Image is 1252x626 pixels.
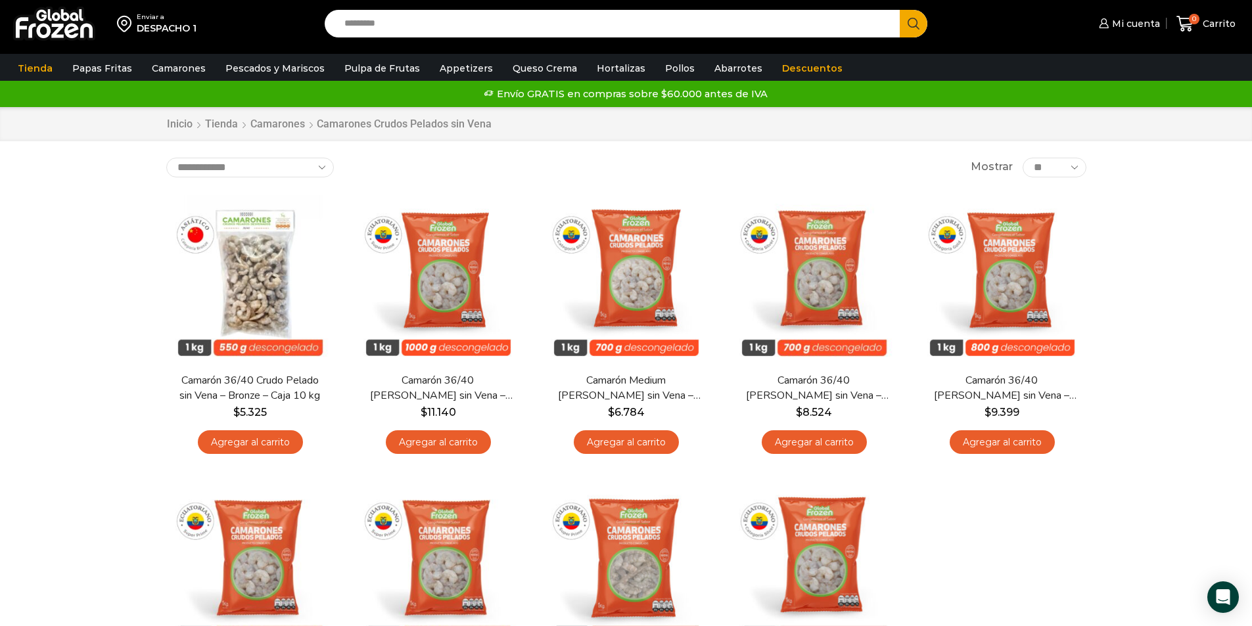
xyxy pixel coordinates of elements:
[900,10,927,37] button: Search button
[117,12,137,35] img: address-field-icon.svg
[233,406,240,418] span: $
[166,117,193,132] a: Inicio
[926,373,1077,403] a: Camarón 36/40 [PERSON_NAME] sin Vena – Gold – Caja 10 kg
[362,373,513,403] a: Camarón 36/40 [PERSON_NAME] sin Vena – Super Prime – Caja 10 kg
[11,56,59,81] a: Tienda
[421,406,456,418] bdi: 11.140
[985,406,1019,418] bdi: 9.399
[550,373,701,403] a: Camarón Medium [PERSON_NAME] sin Vena – Silver – Caja 10 kg
[174,373,325,403] a: Camarón 36/40 Crudo Pelado sin Vena – Bronze – Caja 10 kg
[204,117,239,132] a: Tienda
[1096,11,1160,37] a: Mi cuenta
[137,22,197,35] div: DESPACHO 1
[250,117,306,132] a: Camarones
[608,406,614,418] span: $
[506,56,584,81] a: Queso Crema
[708,56,769,81] a: Abarrotes
[985,406,991,418] span: $
[762,430,867,455] a: Agregar al carrito: “Camarón 36/40 Crudo Pelado sin Vena - Silver - Caja 10 kg”
[233,406,267,418] bdi: 5.325
[776,56,849,81] a: Descuentos
[198,430,303,455] a: Agregar al carrito: “Camarón 36/40 Crudo Pelado sin Vena - Bronze - Caja 10 kg”
[1189,14,1199,24] span: 0
[66,56,139,81] a: Papas Fritas
[574,430,679,455] a: Agregar al carrito: “Camarón Medium Crudo Pelado sin Vena - Silver - Caja 10 kg”
[796,406,802,418] span: $
[386,430,491,455] a: Agregar al carrito: “Camarón 36/40 Crudo Pelado sin Vena - Super Prime - Caja 10 kg”
[1173,9,1239,39] a: 0 Carrito
[145,56,212,81] a: Camarones
[166,117,492,132] nav: Breadcrumb
[317,118,492,130] h1: Camarones Crudos Pelados sin Vena
[738,373,889,403] a: Camarón 36/40 [PERSON_NAME] sin Vena – Silver – Caja 10 kg
[1199,17,1236,30] span: Carrito
[659,56,701,81] a: Pollos
[433,56,499,81] a: Appetizers
[971,160,1013,175] span: Mostrar
[166,158,334,177] select: Pedido de la tienda
[608,406,645,418] bdi: 6.784
[796,406,832,418] bdi: 8.524
[219,56,331,81] a: Pescados y Mariscos
[1109,17,1160,30] span: Mi cuenta
[137,12,197,22] div: Enviar a
[590,56,652,81] a: Hortalizas
[421,406,427,418] span: $
[950,430,1055,455] a: Agregar al carrito: “Camarón 36/40 Crudo Pelado sin Vena - Gold - Caja 10 kg”
[1207,581,1239,613] div: Open Intercom Messenger
[338,56,427,81] a: Pulpa de Frutas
